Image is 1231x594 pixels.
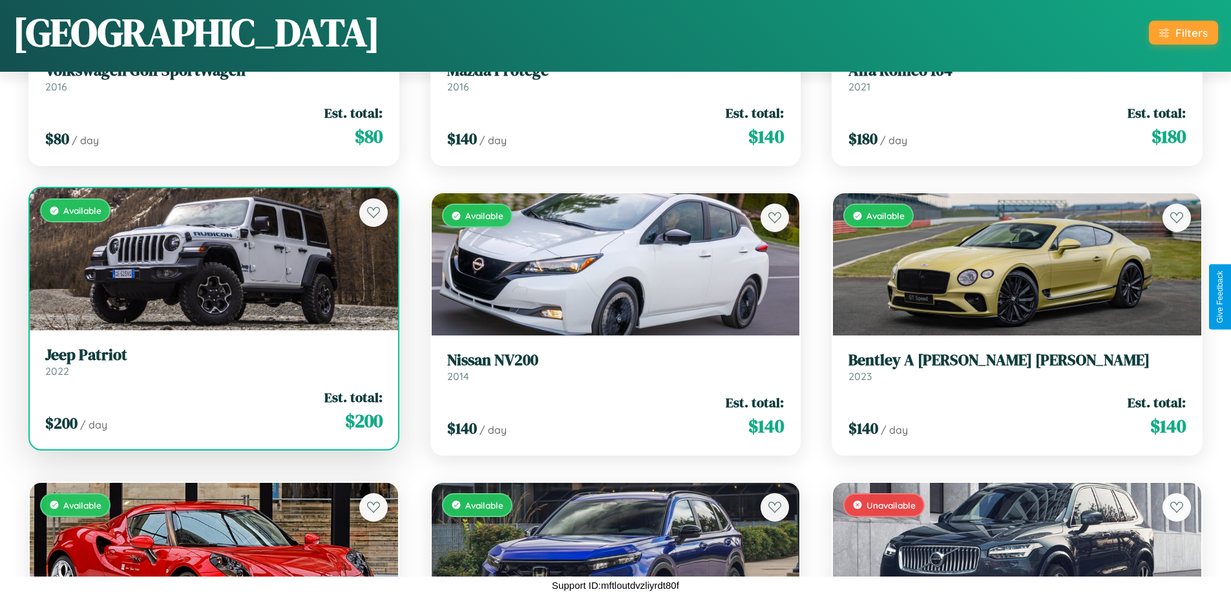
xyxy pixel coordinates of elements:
span: Est. total: [324,388,383,407]
span: $ 200 [345,408,383,434]
a: Mazda Protege2016 [447,61,784,93]
div: Give Feedback [1215,271,1225,323]
a: Nissan NV2002014 [447,351,784,383]
span: $ 140 [748,123,784,149]
a: Volkswagen Golf SportWagen2016 [45,61,383,93]
h3: Nissan NV200 [447,351,784,370]
span: $ 180 [848,128,878,149]
span: / day [80,418,107,431]
span: Est. total: [726,393,784,412]
span: $ 80 [355,123,383,149]
span: $ 80 [45,128,69,149]
span: 2014 [447,370,469,383]
span: / day [479,423,507,436]
a: Bentley A [PERSON_NAME] [PERSON_NAME]2023 [848,351,1186,383]
span: Available [465,210,503,221]
h1: [GEOGRAPHIC_DATA] [13,6,380,59]
span: $ 140 [447,128,477,149]
span: 2021 [848,80,870,93]
p: Support ID: mftloutdvzliyrdt80f [552,577,679,594]
span: 2016 [45,80,67,93]
span: / day [479,134,507,147]
span: Est. total: [1128,103,1186,122]
span: $ 140 [848,418,878,439]
span: / day [880,134,907,147]
span: 2016 [447,80,469,93]
span: Unavailable [867,500,916,511]
span: / day [881,423,908,436]
div: Filters [1175,26,1208,39]
span: $ 140 [1150,413,1186,439]
span: 2022 [45,365,69,377]
span: Available [867,210,905,221]
h3: Volkswagen Golf SportWagen [45,61,383,80]
span: Available [63,500,101,511]
span: 2023 [848,370,872,383]
span: $ 140 [748,413,784,439]
h3: Bentley A [PERSON_NAME] [PERSON_NAME] [848,351,1186,370]
button: Filters [1149,21,1218,45]
span: Available [465,500,503,511]
span: Available [63,205,101,216]
span: $ 180 [1152,123,1186,149]
span: $ 200 [45,412,78,434]
span: Est. total: [1128,393,1186,412]
span: $ 140 [447,418,477,439]
a: Jeep Patriot2022 [45,346,383,377]
h3: Jeep Patriot [45,346,383,365]
span: Est. total: [324,103,383,122]
span: / day [72,134,99,147]
a: Alfa Romeo 1642021 [848,61,1186,93]
span: Est. total: [726,103,784,122]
